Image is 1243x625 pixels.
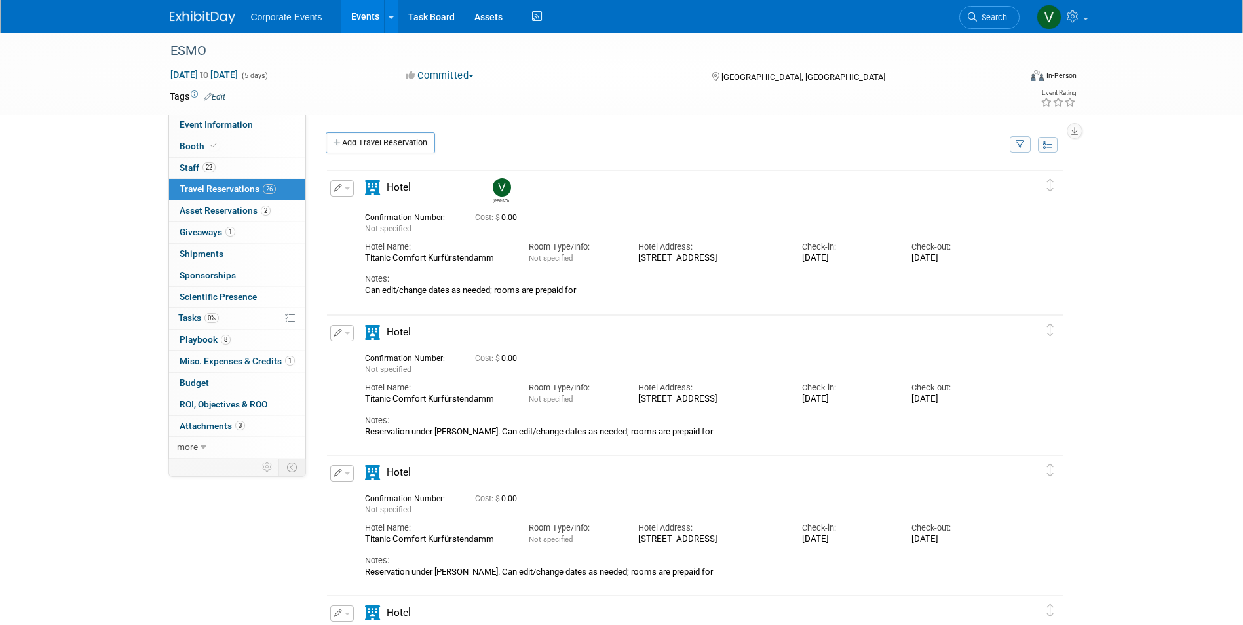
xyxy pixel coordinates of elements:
div: Notes: [365,555,1002,567]
span: 0.00 [475,354,522,363]
span: 0% [204,313,219,323]
a: Misc. Expenses & Credits1 [169,351,305,372]
span: ROI, Objectives & ROO [180,399,267,409]
div: ESMO [166,39,1000,63]
div: Hotel Address: [638,241,782,253]
span: Not specified [529,394,573,404]
img: Valeria Bocharova [1037,5,1061,29]
span: Corporate Events [251,12,322,22]
span: Scientific Presence [180,292,257,302]
div: [DATE] [802,534,892,545]
span: 0.00 [475,213,522,222]
div: Titanic Comfort Kurfürstendamm [365,394,509,405]
img: ExhibitDay [170,11,235,24]
span: Giveaways [180,227,235,237]
a: Budget [169,373,305,394]
td: Toggle Event Tabs [278,459,305,476]
a: Scientific Presence [169,287,305,308]
div: Room Type/Info: [529,382,619,394]
div: Valeria Bocharova [489,178,512,204]
div: Room Type/Info: [529,241,619,253]
span: Shipments [180,248,223,259]
span: 2 [261,206,271,216]
div: Event Format [942,68,1077,88]
div: Confirmation Number: [365,209,455,223]
div: Confirmation Number: [365,350,455,364]
a: Tasks0% [169,308,305,329]
a: Event Information [169,115,305,136]
span: Staff [180,162,216,173]
a: ROI, Objectives & ROO [169,394,305,415]
span: Cost: $ [475,354,501,363]
a: Shipments [169,244,305,265]
div: Hotel Name: [365,522,509,534]
div: Reservation under [PERSON_NAME]. Can edit/change dates as needed; rooms are prepaid for [365,426,1002,437]
a: Asset Reservations2 [169,200,305,221]
span: 26 [263,184,276,194]
a: Sponsorships [169,265,305,286]
div: [DATE] [802,253,892,264]
img: Valeria Bocharova [493,178,511,197]
span: to [198,69,210,80]
div: [DATE] [911,534,1001,545]
a: Playbook8 [169,330,305,350]
div: Notes: [365,415,1002,426]
span: 0.00 [475,494,522,503]
span: Cost: $ [475,494,501,503]
span: Not specified [365,505,411,514]
div: [STREET_ADDRESS] [638,394,782,405]
div: Check-out: [911,522,1001,534]
span: Not specified [529,254,573,263]
i: Click and drag to move item [1047,179,1054,192]
span: 22 [202,162,216,172]
div: [DATE] [911,253,1001,264]
span: [DATE] [DATE] [170,69,239,81]
div: Valeria Bocharova [493,197,509,204]
div: Hotel Address: [638,382,782,394]
span: Hotel [387,466,411,478]
i: Hotel [365,605,380,620]
i: Filter by Traveler [1016,141,1025,149]
span: Misc. Expenses & Credits [180,356,295,366]
div: Room Type/Info: [529,522,619,534]
a: Giveaways1 [169,222,305,243]
img: Format-Inperson.png [1031,70,1044,81]
div: [STREET_ADDRESS] [638,253,782,264]
span: Hotel [387,181,411,193]
div: Check-in: [802,522,892,534]
a: Staff22 [169,158,305,179]
div: Hotel Name: [365,241,509,253]
div: Event Rating [1041,90,1076,96]
a: Attachments3 [169,416,305,437]
span: [GEOGRAPHIC_DATA], [GEOGRAPHIC_DATA] [721,72,885,82]
button: Committed [401,69,479,83]
div: [STREET_ADDRESS] [638,534,782,545]
span: Hotel [387,326,411,338]
span: Search [977,12,1007,22]
span: Budget [180,377,209,388]
div: Notes: [365,273,1002,285]
div: Reservation under [PERSON_NAME]. Can edit/change dates as needed; rooms are prepaid for [365,567,1002,577]
a: more [169,437,305,458]
td: Personalize Event Tab Strip [256,459,279,476]
i: Hotel [365,465,380,480]
span: Event Information [180,119,253,130]
div: Check-out: [911,241,1001,253]
span: Attachments [180,421,245,431]
span: 8 [221,335,231,345]
div: Check-in: [802,241,892,253]
div: [DATE] [802,394,892,405]
a: Travel Reservations26 [169,179,305,200]
span: Not specified [365,224,411,233]
span: Booth [180,141,220,151]
span: more [177,442,198,452]
i: Hotel [365,325,380,340]
td: Tags [170,90,225,103]
i: Click and drag to move item [1047,464,1054,477]
div: Confirmation Number: [365,490,455,504]
div: [DATE] [911,394,1001,405]
a: Edit [204,92,225,102]
div: Can edit/change dates as needed; rooms are prepaid for [365,285,1002,295]
span: Playbook [180,334,231,345]
a: Add Travel Reservation [326,132,435,153]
